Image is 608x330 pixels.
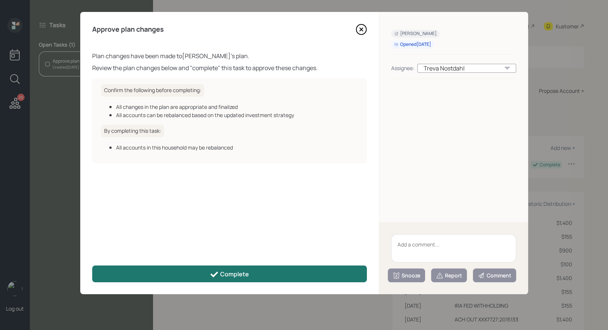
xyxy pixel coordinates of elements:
div: Complete [210,270,249,279]
h4: Approve plan changes [92,25,164,34]
button: Comment [473,268,516,282]
button: Complete [92,265,367,282]
div: All accounts in this household may be rebalanced [116,144,358,151]
div: Review the plan changes below and "complete" this task to approve these changes. [92,63,367,72]
h6: Confirm the following before completing: [101,84,204,97]
div: Treva Nostdahl [417,64,516,73]
div: Snooze [393,272,420,279]
div: Plan changes have been made to [PERSON_NAME] 's plan. [92,51,367,60]
div: Opened [DATE] [394,41,431,48]
div: Report [436,272,462,279]
div: All changes in the plan are appropriate and finalized [116,103,358,111]
div: All accounts can be rebalanced based on the updated investment strategy [116,111,358,119]
div: [PERSON_NAME] [394,31,437,37]
h6: By completing this task: [101,125,164,137]
div: Comment [478,272,511,279]
button: Snooze [388,268,425,282]
button: Report [431,268,467,282]
div: Assignee: [391,64,414,72]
